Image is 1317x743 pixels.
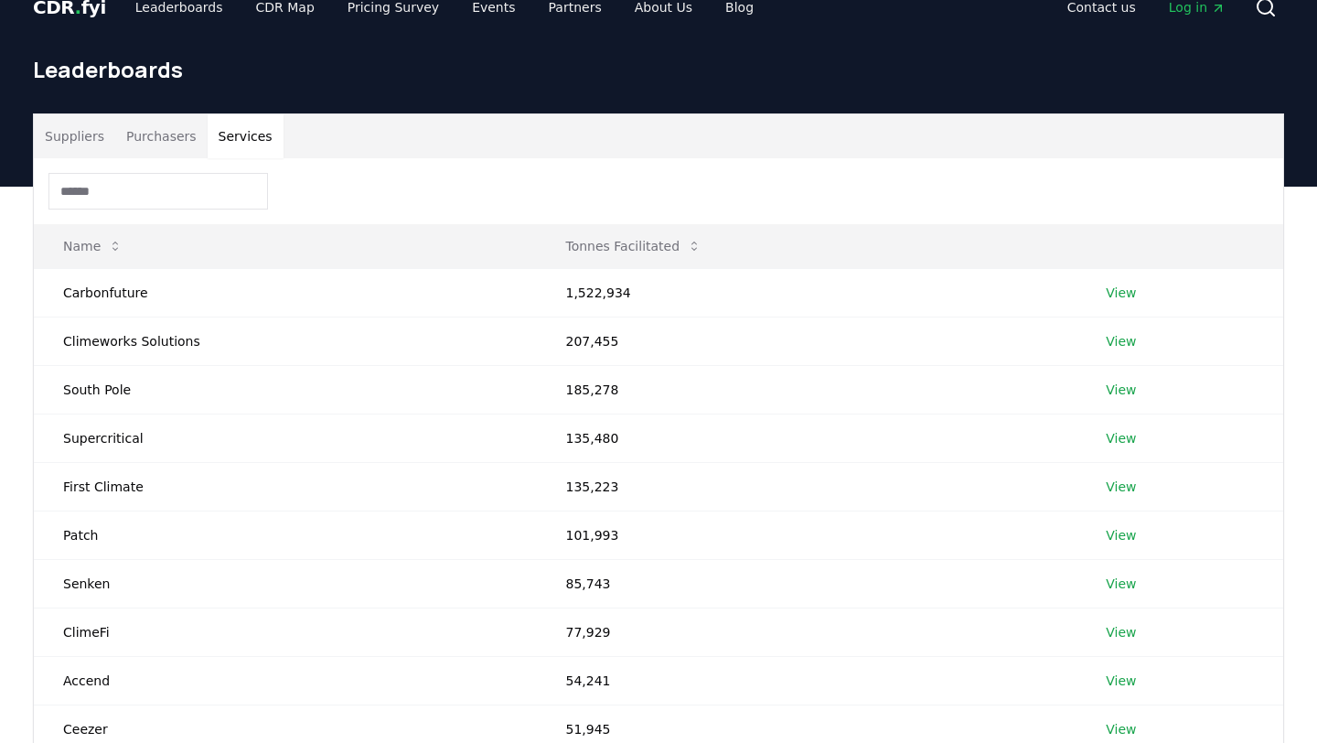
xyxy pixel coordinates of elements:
a: View [1106,526,1136,544]
button: Purchasers [115,114,208,158]
button: Suppliers [34,114,115,158]
button: Services [208,114,284,158]
a: View [1106,332,1136,350]
td: Senken [34,559,536,608]
td: Supercritical [34,414,536,462]
td: 207,455 [536,317,1076,365]
a: View [1106,720,1136,738]
td: 135,480 [536,414,1076,462]
button: Name [48,228,137,264]
td: 101,993 [536,511,1076,559]
a: View [1106,623,1136,641]
button: Tonnes Facilitated [551,228,716,264]
td: Accend [34,656,536,705]
a: View [1106,429,1136,447]
td: 135,223 [536,462,1076,511]
td: 85,743 [536,559,1076,608]
td: ClimeFi [34,608,536,656]
td: Carbonfuture [34,268,536,317]
td: 54,241 [536,656,1076,705]
td: First Climate [34,462,536,511]
h1: Leaderboards [33,55,1284,84]
a: View [1106,575,1136,593]
td: Patch [34,511,536,559]
a: View [1106,284,1136,302]
td: Climeworks Solutions [34,317,536,365]
a: View [1106,672,1136,690]
a: View [1106,381,1136,399]
td: 77,929 [536,608,1076,656]
a: View [1106,478,1136,496]
td: 1,522,934 [536,268,1076,317]
td: 185,278 [536,365,1076,414]
td: South Pole [34,365,536,414]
